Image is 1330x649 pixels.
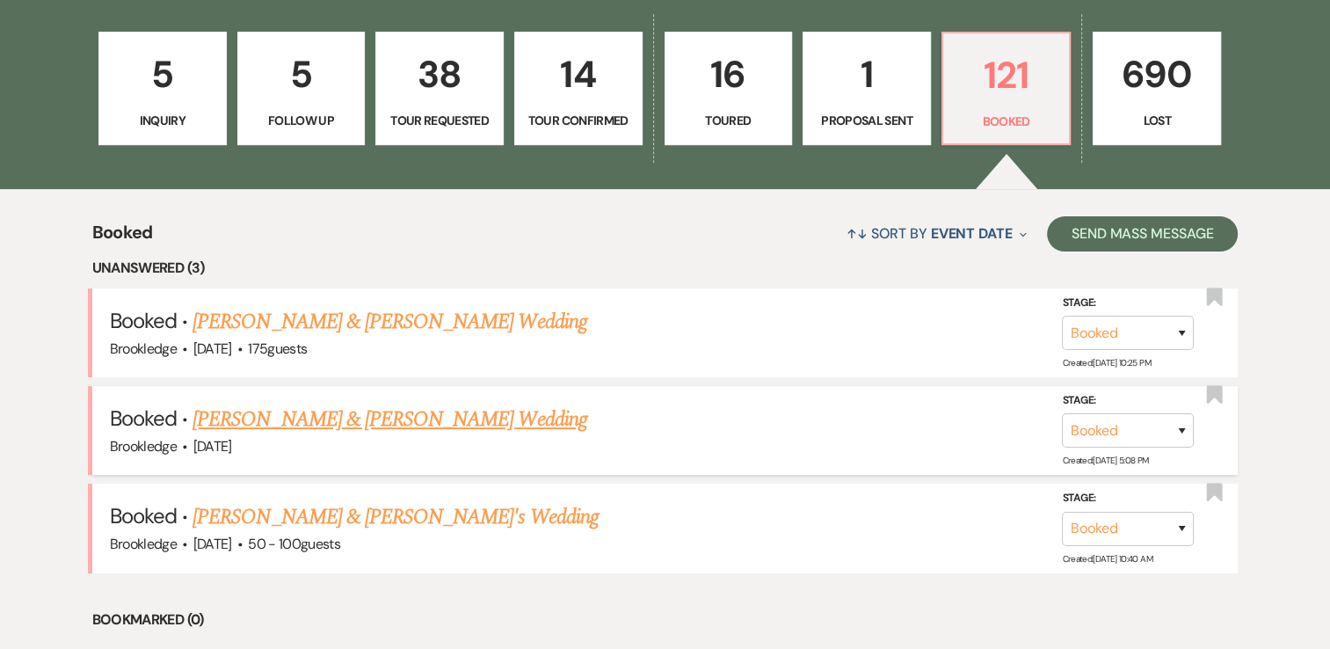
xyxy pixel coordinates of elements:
[193,501,599,533] a: [PERSON_NAME] & [PERSON_NAME]'s Wedding
[1062,455,1148,466] span: Created: [DATE] 5:08 PM
[193,306,586,338] a: [PERSON_NAME] & [PERSON_NAME] Wedding
[1062,357,1150,368] span: Created: [DATE] 10:25 PM
[110,339,178,358] span: Brookledge
[1093,32,1221,146] a: 690Lost
[248,535,340,553] span: 50 - 100 guests
[1062,391,1194,411] label: Stage:
[237,32,366,146] a: 5Follow Up
[931,224,1013,243] span: Event Date
[110,535,178,553] span: Brookledge
[249,111,354,130] p: Follow Up
[954,112,1059,131] p: Booked
[665,32,793,146] a: 16Toured
[526,45,631,104] p: 14
[847,224,868,243] span: ↑↓
[1104,45,1210,104] p: 690
[248,339,307,358] span: 175 guests
[814,111,919,130] p: Proposal Sent
[1062,553,1152,565] span: Created: [DATE] 10:40 AM
[110,307,177,334] span: Booked
[193,535,232,553] span: [DATE]
[193,404,586,435] a: [PERSON_NAME] & [PERSON_NAME] Wedding
[1062,489,1194,508] label: Stage:
[110,111,215,130] p: Inquiry
[1062,294,1194,313] label: Stage:
[803,32,931,146] a: 1Proposal Sent
[110,45,215,104] p: 5
[193,437,232,456] span: [DATE]
[941,32,1072,146] a: 121Booked
[676,45,781,104] p: 16
[1047,216,1239,252] button: Send Mass Message
[839,210,1033,257] button: Sort By Event Date
[387,111,492,130] p: Tour Requested
[110,437,178,456] span: Brookledge
[375,32,504,146] a: 38Tour Requested
[249,45,354,104] p: 5
[954,46,1059,105] p: 121
[110,405,177,432] span: Booked
[98,32,227,146] a: 5Inquiry
[92,219,153,257] span: Booked
[387,45,492,104] p: 38
[193,339,232,358] span: [DATE]
[110,502,177,529] span: Booked
[92,609,1239,631] li: Bookmarked (0)
[814,45,919,104] p: 1
[514,32,643,146] a: 14Tour Confirmed
[92,257,1239,280] li: Unanswered (3)
[1104,111,1210,130] p: Lost
[526,111,631,130] p: Tour Confirmed
[676,111,781,130] p: Toured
